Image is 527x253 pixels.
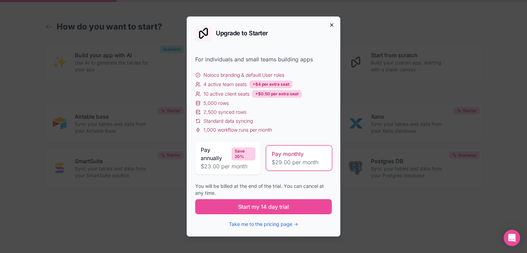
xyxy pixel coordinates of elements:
span: 4 active team seats [203,81,247,88]
span: 2,500 synced rows [203,109,246,116]
div: Save 20% [232,147,255,160]
span: 1,000 workflow runs per month [203,126,272,133]
span: $23.00 per month [201,162,255,170]
span: Start my 14 day trial [238,203,289,211]
span: Standard data syncing [203,118,253,124]
button: Start my 14 day trial [195,199,332,214]
div: You will be billed at the end of the trial. You can cancel at any time. [195,183,332,196]
span: Pay monthly [272,150,304,158]
button: Take me to the pricing page → [229,221,298,228]
div: For individuals and small teams building apps [195,55,332,63]
span: 10 active client seats [203,91,249,97]
span: Pay annually [201,146,229,162]
div: +$4 per extra seat [249,81,292,88]
div: +$0.50 per extra seat [252,90,302,98]
span: 5,000 rows [203,100,229,107]
span: $29.00 per month [272,158,326,166]
h2: Upgrade to Starter [216,30,268,36]
span: Noloco branding & default User roles [203,72,284,79]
